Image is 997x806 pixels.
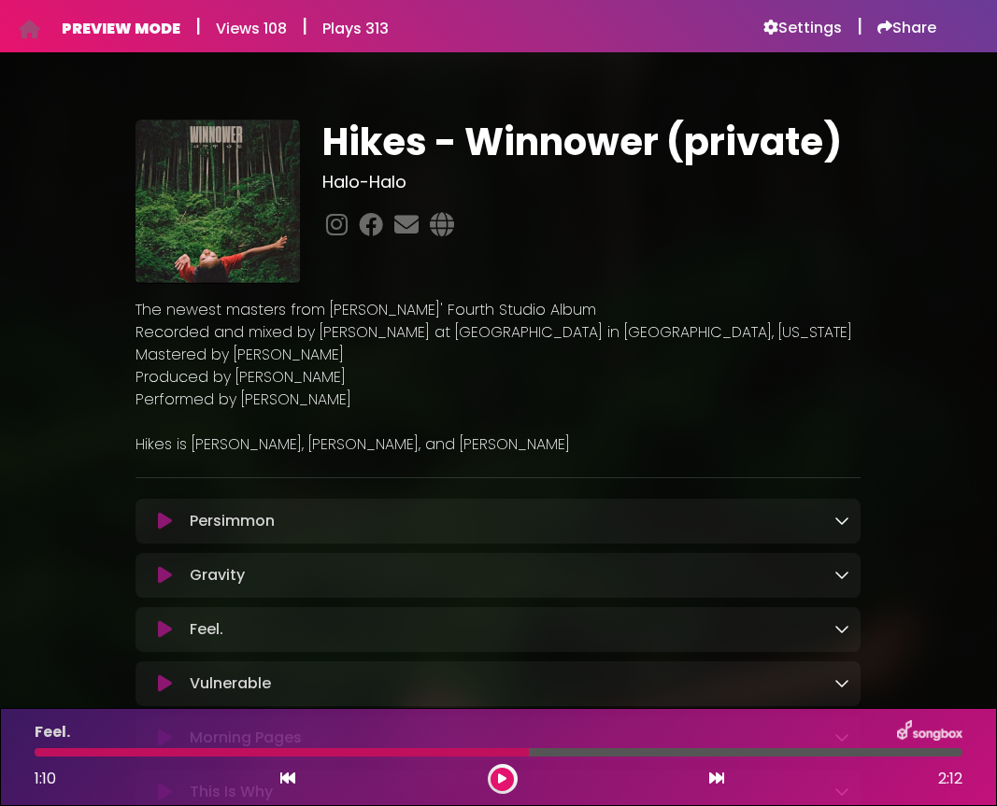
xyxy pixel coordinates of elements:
[322,172,861,192] h3: Halo-Halo
[195,15,201,37] h5: |
[135,389,861,411] p: Performed by [PERSON_NAME]
[322,20,389,37] h6: Plays 313
[190,618,223,641] p: Feel.
[763,19,842,37] a: Settings
[190,564,245,587] p: Gravity
[135,366,861,389] p: Produced by [PERSON_NAME]
[190,672,271,695] p: Vulnerable
[302,15,307,37] h5: |
[135,120,300,284] img: pvbWZXnlScOz1Wb7dSyQ
[135,321,861,344] p: Recorded and mixed by [PERSON_NAME] at [GEOGRAPHIC_DATA] in [GEOGRAPHIC_DATA], [US_STATE]
[135,344,861,366] p: Mastered by [PERSON_NAME]
[857,15,862,37] h5: |
[35,768,56,789] span: 1:10
[216,20,287,37] h6: Views 108
[938,768,962,790] span: 2:12
[135,299,861,321] p: The newest masters from [PERSON_NAME]' Fourth Studio Album
[897,720,962,744] img: songbox-logo-white.png
[877,19,936,37] a: Share
[322,120,861,164] h1: Hikes - Winnower (private)
[190,510,275,532] p: Persimmon
[135,433,861,456] p: Hikes is [PERSON_NAME], [PERSON_NAME], and [PERSON_NAME]
[35,721,70,743] p: Feel.
[62,20,180,37] h6: PREVIEW MODE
